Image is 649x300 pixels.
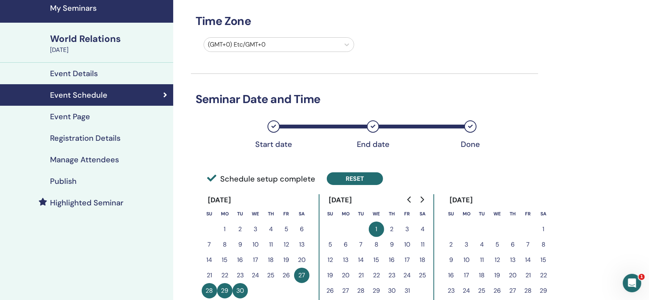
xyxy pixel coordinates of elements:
[369,252,384,268] button: 15
[233,268,248,283] button: 23
[415,206,430,222] th: Saturday
[400,206,415,222] th: Friday
[639,274,645,280] span: 1
[490,237,505,252] button: 5
[400,283,415,298] button: 31
[248,268,263,283] button: 24
[323,237,338,252] button: 5
[505,206,520,222] th: Thursday
[520,268,536,283] button: 21
[520,206,536,222] th: Friday
[217,252,233,268] button: 15
[202,268,217,283] button: 21
[400,237,415,252] button: 10
[353,283,369,298] button: 28
[254,140,293,149] div: Start date
[50,198,124,207] h4: Highlighted Seminar
[327,172,383,185] button: Reset
[415,237,430,252] button: 11
[520,252,536,268] button: 14
[263,268,279,283] button: 25
[443,237,459,252] button: 2
[323,283,338,298] button: 26
[474,237,490,252] button: 4
[263,222,279,237] button: 4
[536,268,551,283] button: 22
[490,252,505,268] button: 12
[202,206,217,222] th: Sunday
[45,32,173,55] a: World Relations[DATE]
[338,237,353,252] button: 6
[415,252,430,268] button: 18
[323,206,338,222] th: Sunday
[338,252,353,268] button: 13
[263,206,279,222] th: Thursday
[233,237,248,252] button: 9
[536,206,551,222] th: Saturday
[263,237,279,252] button: 11
[459,283,474,298] button: 24
[353,268,369,283] button: 21
[474,252,490,268] button: 11
[623,274,641,292] iframe: Intercom live chat
[294,268,309,283] button: 27
[279,206,294,222] th: Friday
[217,268,233,283] button: 22
[323,194,358,206] div: [DATE]
[536,283,551,298] button: 29
[248,206,263,222] th: Wednesday
[338,206,353,222] th: Monday
[459,206,474,222] th: Monday
[248,237,263,252] button: 10
[338,268,353,283] button: 20
[217,237,233,252] button: 8
[384,283,400,298] button: 30
[474,268,490,283] button: 18
[233,222,248,237] button: 2
[353,237,369,252] button: 7
[384,206,400,222] th: Thursday
[490,268,505,283] button: 19
[279,268,294,283] button: 26
[202,252,217,268] button: 14
[233,206,248,222] th: Tuesday
[536,222,551,237] button: 1
[443,268,459,283] button: 16
[400,222,415,237] button: 3
[459,268,474,283] button: 17
[354,140,392,149] div: End date
[279,237,294,252] button: 12
[50,112,90,121] h4: Event Page
[202,194,238,206] div: [DATE]
[207,173,315,185] span: Schedule setup complete
[369,283,384,298] button: 29
[384,237,400,252] button: 9
[338,283,353,298] button: 27
[233,283,248,298] button: 30
[353,252,369,268] button: 14
[369,237,384,252] button: 8
[474,206,490,222] th: Tuesday
[353,206,369,222] th: Tuesday
[202,283,217,298] button: 28
[443,252,459,268] button: 9
[505,237,520,252] button: 6
[50,133,120,143] h4: Registration Details
[474,283,490,298] button: 25
[50,177,77,186] h4: Publish
[443,283,459,298] button: 23
[490,206,505,222] th: Wednesday
[505,252,520,268] button: 13
[50,69,98,78] h4: Event Details
[400,252,415,268] button: 17
[369,222,384,237] button: 1
[191,92,538,106] h3: Seminar Date and Time
[323,268,338,283] button: 19
[279,252,294,268] button: 19
[50,32,169,45] div: World Relations
[294,252,309,268] button: 20
[520,283,536,298] button: 28
[233,252,248,268] button: 16
[202,237,217,252] button: 7
[403,192,416,207] button: Go to previous month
